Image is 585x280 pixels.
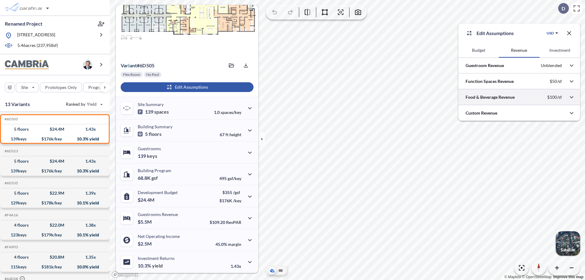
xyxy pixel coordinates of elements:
p: 13 Variants [5,101,30,108]
p: Prototypes Only [45,84,77,90]
p: Guestrooms Revenue [138,212,178,217]
a: OpenStreetMap [522,275,551,279]
h5: Click to copy the code [3,149,18,153]
p: 139 [138,153,157,159]
p: 68.8K [138,175,158,181]
p: Edit Assumptions [477,30,514,37]
img: BrandImage [5,60,49,69]
span: ft [225,132,229,137]
button: Revenue [499,43,539,58]
p: Custom Revenue [466,110,497,116]
div: USD [547,31,554,36]
p: Site [21,84,28,90]
button: Site [16,83,39,92]
span: keys [147,153,157,159]
span: gsf/key [228,176,241,181]
p: 139 [138,109,169,115]
img: user logo [83,60,93,69]
span: spaces/key [221,110,241,115]
span: Variant [121,62,137,68]
button: Site Plan [277,267,284,274]
span: spaces [154,109,169,115]
span: /key [233,198,241,203]
p: Building Program [138,168,171,173]
p: Guestroom Revenue [466,62,504,69]
p: 67 [220,132,241,137]
p: $355 [219,190,241,195]
span: Yield [87,101,97,107]
p: 1.0 [214,110,241,115]
p: [STREET_ADDRESS] [17,32,55,39]
p: Net Operating Income [138,234,180,239]
p: $2.5M [138,241,153,247]
p: Investment Returns [138,256,175,261]
h5: Click to copy the code [3,213,18,217]
span: height [229,132,241,137]
p: Unblended [541,63,562,68]
a: Mapbox homepage [112,271,138,278]
button: Prototypes Only [40,83,82,92]
p: Building Summary [138,124,172,129]
p: 1.43x [231,264,241,269]
p: Site Summary [138,102,164,107]
p: $176K [219,198,241,203]
p: Renamed Project [5,20,42,27]
h5: Click to copy the code [3,181,18,185]
p: 5.46 acres ( 237,958 sf) [17,42,58,49]
img: Switcher Image [556,231,580,256]
p: $109.20 [210,220,241,225]
p: D [562,6,565,11]
span: gsf [151,175,158,181]
button: Budget [458,43,499,58]
p: Satellite [561,247,575,252]
button: Investment [540,43,580,58]
p: Development Budget [138,190,178,195]
p: Function Spaces Revenue [466,78,514,84]
button: Edit Assumptions [121,82,253,92]
p: 495 [219,176,241,181]
h5: Click to copy the code [3,245,18,249]
h5: Click to copy the code [3,117,18,121]
p: No Pool [146,72,159,77]
span: RevPAR [226,220,241,225]
p: 45.0% [215,242,241,247]
p: Guestrooms [138,146,161,151]
p: $24.4M [138,197,155,203]
button: Switcher ImageSatellite [556,231,580,256]
p: $50/sf [550,79,562,84]
button: Program [83,83,116,92]
p: $5.5M [138,219,153,225]
p: 10.3% [138,263,163,269]
a: Improve this map [553,275,583,279]
p: Program [88,84,105,90]
button: Ranked by Yield [61,99,107,109]
span: /gsf [233,190,240,195]
p: # 6d505 [121,62,154,69]
button: Aerial View [268,267,276,274]
p: Flex Room [123,72,140,77]
span: yield [152,263,163,269]
span: margin [228,242,241,247]
p: 5 [138,131,161,137]
span: floors [149,131,161,137]
a: Mapbox [504,275,521,279]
